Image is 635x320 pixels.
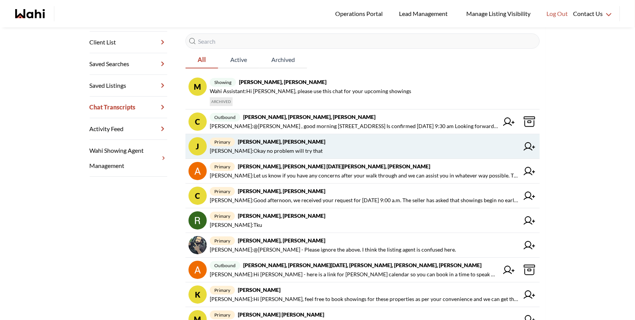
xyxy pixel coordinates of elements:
[185,233,540,258] a: primary[PERSON_NAME], [PERSON_NAME][PERSON_NAME]:@[PERSON_NAME] - Please ignore the above. I thin...
[238,188,325,194] strong: [PERSON_NAME], [PERSON_NAME]
[185,208,540,233] a: primary[PERSON_NAME], [PERSON_NAME][PERSON_NAME]:Tku
[243,114,375,120] strong: [PERSON_NAME], [PERSON_NAME], [PERSON_NAME]
[243,262,481,268] strong: [PERSON_NAME], [PERSON_NAME][DATE], [PERSON_NAME], [PERSON_NAME], [PERSON_NAME]
[185,258,540,282] a: outbound[PERSON_NAME], [PERSON_NAME][DATE], [PERSON_NAME], [PERSON_NAME], [PERSON_NAME][PERSON_NA...
[210,171,519,180] span: [PERSON_NAME] : Let us know if you have any concerns after your walk through and we can assist yo...
[188,187,207,205] div: C
[210,146,323,155] span: [PERSON_NAME] : Okay no problem will try that
[188,236,207,254] img: chat avatar
[238,212,325,219] strong: [PERSON_NAME], [PERSON_NAME]
[210,286,235,295] span: primary
[464,9,533,19] span: Manage Listing Visibility
[188,78,207,96] div: M
[90,53,167,75] a: Saved Searches
[210,78,236,87] span: showing
[210,97,233,106] span: ARCHIVED
[210,295,519,304] span: [PERSON_NAME] : Hi [PERSON_NAME], feel free to book showings for these properties as per your con...
[210,236,235,245] span: primary
[210,196,519,205] span: [PERSON_NAME] : Good afternoon, we received your request for [DATE] 9:00 a.m. The seller has aske...
[185,74,540,109] a: Mshowing[PERSON_NAME], [PERSON_NAME]Wahi Assistant:Hi [PERSON_NAME], please use this chat for you...
[210,261,240,270] span: outbound
[188,285,207,304] div: K
[15,9,45,18] a: Wahi homepage
[90,140,167,177] a: Wahi Showing Agent Management
[90,32,167,53] a: Client List
[210,113,240,122] span: outbound
[210,220,262,230] span: [PERSON_NAME] : Tku
[238,311,324,318] strong: [PERSON_NAME] [PERSON_NAME]
[188,261,207,279] img: chat avatar
[185,52,218,68] button: All
[399,9,450,19] span: Lead Management
[210,212,235,220] span: primary
[210,162,235,171] span: primary
[188,137,207,155] div: J
[239,79,326,85] strong: [PERSON_NAME], [PERSON_NAME]
[210,245,456,254] span: [PERSON_NAME] : @[PERSON_NAME] - Please ignore the above. I think the listing agent is confused h...
[188,162,207,180] img: chat avatar
[546,9,568,19] span: Log Out
[185,33,540,49] input: Search
[90,118,167,140] a: Activity Feed
[238,163,430,170] strong: [PERSON_NAME], [PERSON_NAME] [DATE][PERSON_NAME], [PERSON_NAME]
[259,52,307,68] button: Archived
[335,9,385,19] span: Operations Portal
[210,122,499,131] span: [PERSON_NAME] : @[PERSON_NAME] , good morning [STREET_ADDRESS] Is confirmed [DATE] 9:30 am Lookin...
[210,270,499,279] span: [PERSON_NAME] : Hi [PERSON_NAME] - here is a link for [PERSON_NAME] calendar so you can book in a...
[210,310,235,319] span: primary
[185,109,540,134] a: Coutbound[PERSON_NAME], [PERSON_NAME], [PERSON_NAME][PERSON_NAME]:@[PERSON_NAME] , good morning [...
[188,211,207,230] img: chat avatar
[238,287,280,293] strong: [PERSON_NAME]
[210,187,235,196] span: primary
[218,52,259,68] button: Active
[90,97,167,118] a: Chat Transcripts
[185,184,540,208] a: Cprimary[PERSON_NAME], [PERSON_NAME][PERSON_NAME]:Good afternoon, we received your request for [D...
[238,138,325,145] strong: [PERSON_NAME], [PERSON_NAME]
[185,159,540,184] a: primary[PERSON_NAME], [PERSON_NAME] [DATE][PERSON_NAME], [PERSON_NAME][PERSON_NAME]:Let us know i...
[210,87,411,96] span: Wahi Assistant : Hi [PERSON_NAME], please use this chat for your upcoming showings
[210,138,235,146] span: primary
[185,282,540,307] a: Kprimary[PERSON_NAME][PERSON_NAME]:Hi [PERSON_NAME], feel free to book showings for these propert...
[238,237,325,244] strong: [PERSON_NAME], [PERSON_NAME]
[90,75,167,97] a: Saved Listings
[188,112,207,131] div: C
[185,134,540,159] a: Jprimary[PERSON_NAME], [PERSON_NAME][PERSON_NAME]:Okay no problem will try that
